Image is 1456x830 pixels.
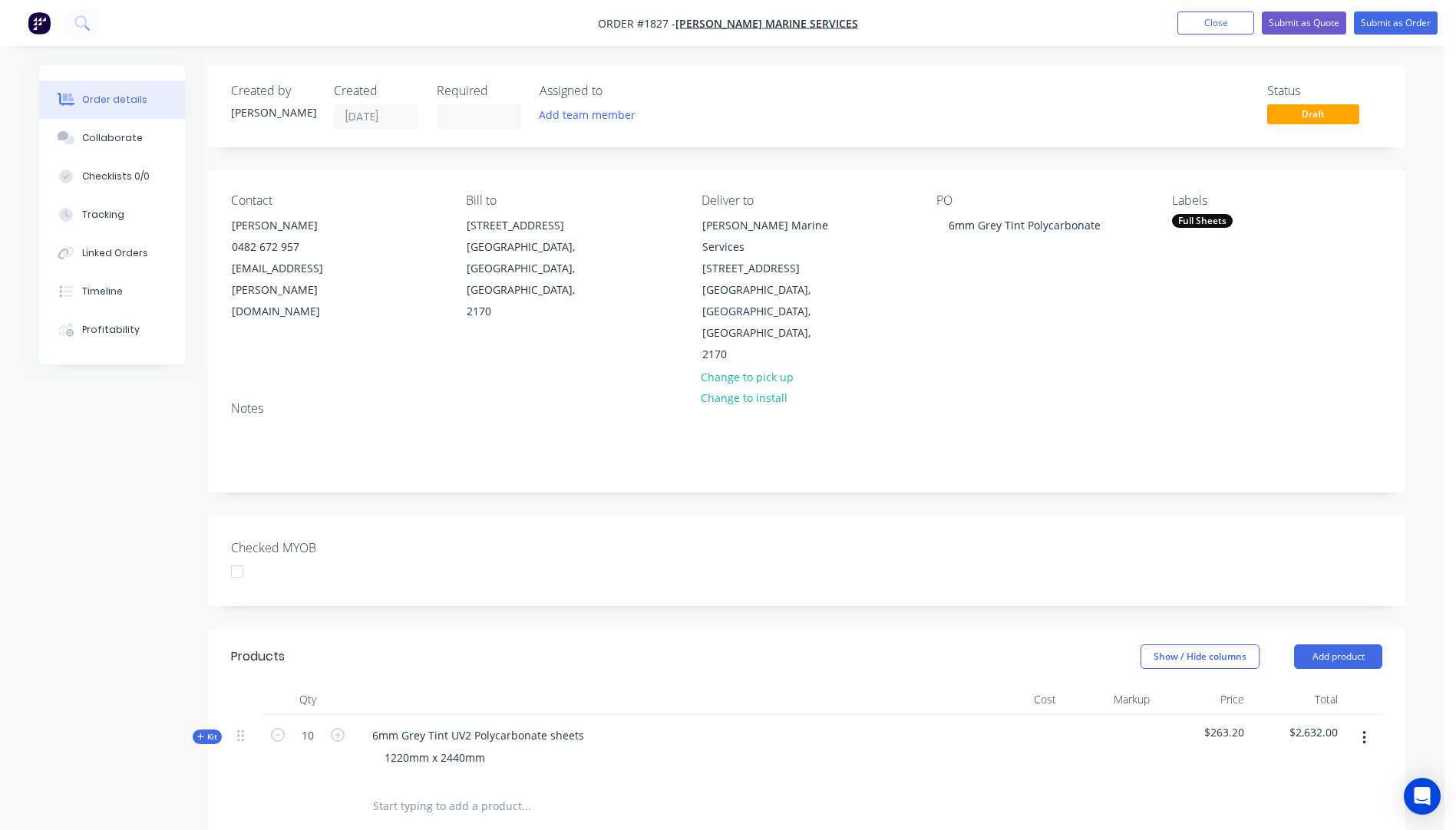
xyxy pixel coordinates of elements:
[466,193,676,208] div: Bill to
[372,791,679,822] input: Start typing to add a product...
[82,93,147,107] div: Order details
[28,12,51,35] img: Factory
[232,236,359,258] div: 0482 672 957
[936,214,1113,236] div: 6mm Grey Tint Polycarbonate
[1354,12,1438,35] button: Submit as Order
[231,193,441,208] div: Contact
[1172,214,1233,228] div: Full Sheets
[1267,104,1359,124] span: Draft
[540,104,644,125] button: Add team member
[82,323,140,337] div: Profitability
[360,724,596,746] div: 6mm Grey Tint UV2 Polycarbonate sheets
[231,647,285,666] div: Products
[219,214,372,323] div: [PERSON_NAME]0482 672 957[EMAIL_ADDRESS][PERSON_NAME][DOMAIN_NAME]
[693,366,802,387] button: Change to pick up
[540,84,693,98] div: Assigned to
[193,730,222,744] button: Kit
[437,84,521,98] div: Required
[39,157,185,196] button: Checklists 0/0
[1267,84,1382,98] div: Status
[372,746,497,769] div: 1220mm x 2440mm
[693,387,796,408] button: Change to install
[232,258,359,322] div: [EMAIL_ADDRESS][PERSON_NAME][DOMAIN_NAME]
[936,193,1147,208] div: PO
[1294,644,1382,669] button: Add product
[702,193,912,208] div: Deliver to
[39,119,185,157] button: Collaborate
[82,285,123,298] div: Timeline
[82,131,143,145] div: Collaborate
[39,81,185,119] button: Order details
[1256,724,1339,740] span: $2,632.00
[197,731,217,743] span: Kit
[454,214,607,323] div: [STREET_ADDRESS][GEOGRAPHIC_DATA], [GEOGRAPHIC_DATA], [GEOGRAPHIC_DATA], 2170
[82,170,150,183] div: Checklists 0/0
[39,272,185,311] button: Timeline
[231,539,423,557] label: Checked MYOB
[675,16,858,31] a: [PERSON_NAME] Marine Services
[262,684,354,715] div: Qty
[968,684,1062,715] div: Cost
[1156,684,1250,715] div: Price
[1141,644,1260,669] button: Show / Hide columns
[1404,778,1441,815] div: Open Intercom Messenger
[1172,193,1382,208] div: Labels
[39,234,185,272] button: Linked Orders
[231,104,315,120] div: [PERSON_NAME]
[82,246,148,260] div: Linked Orders
[531,104,644,125] button: Add team member
[231,401,1382,416] div: Notes
[598,16,675,31] span: Order #1827 -
[467,215,594,236] div: [STREET_ADDRESS]
[1262,12,1346,35] button: Submit as Quote
[702,279,830,365] div: [GEOGRAPHIC_DATA], [GEOGRAPHIC_DATA], [GEOGRAPHIC_DATA], 2170
[231,84,315,98] div: Created by
[1250,684,1345,715] div: Total
[702,215,830,279] div: [PERSON_NAME] Marine Services [STREET_ADDRESS]
[1177,12,1254,35] button: Close
[689,214,843,366] div: [PERSON_NAME] Marine Services [STREET_ADDRESS][GEOGRAPHIC_DATA], [GEOGRAPHIC_DATA], [GEOGRAPHIC_D...
[232,215,359,236] div: [PERSON_NAME]
[82,208,124,222] div: Tracking
[1162,724,1244,740] span: $263.20
[39,311,185,349] button: Profitability
[467,236,594,322] div: [GEOGRAPHIC_DATA], [GEOGRAPHIC_DATA], [GEOGRAPHIC_DATA], 2170
[1062,684,1157,715] div: Markup
[334,84,418,98] div: Created
[39,196,185,234] button: Tracking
